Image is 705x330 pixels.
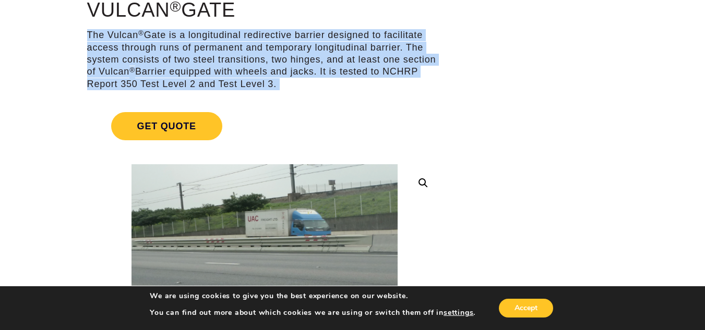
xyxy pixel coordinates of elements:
[87,29,442,90] p: The Vulcan Gate is a longitudinal redirective barrier designed to facilitate access through runs ...
[138,29,144,37] sup: ®
[150,291,475,301] p: We are using cookies to give you the best experience on our website.
[111,112,222,140] span: Get Quote
[129,66,135,74] sup: ®
[87,100,442,153] a: Get Quote
[150,308,475,317] p: You can find out more about which cookies we are using or switch them off in .
[444,308,473,317] button: settings
[499,299,553,317] button: Accept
